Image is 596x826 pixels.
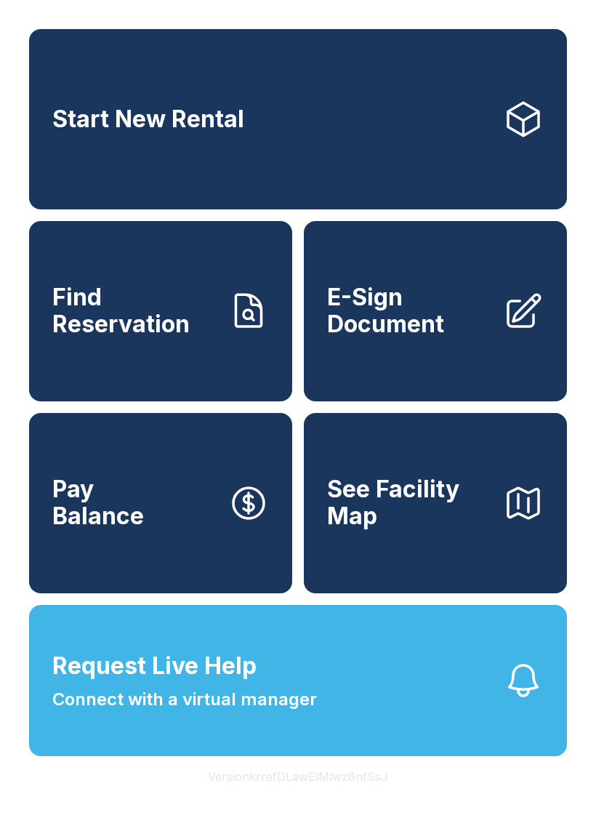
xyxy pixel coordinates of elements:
span: Pay Balance [52,476,144,529]
span: Find Reservation [52,284,217,337]
button: PayBalance [29,413,292,593]
button: Request Live HelpConnect with a virtual manager [29,605,567,756]
a: Find Reservation [29,221,292,401]
span: Start New Rental [52,106,244,133]
button: See Facility Map [304,413,567,593]
button: VersionkrrefDLawElMlwz8nfSsJ [196,756,400,797]
a: Start New Rental [29,29,567,209]
span: See Facility Map [327,476,491,529]
a: E-Sign Document [304,221,567,401]
span: Request Live Help [52,649,257,683]
span: Connect with a virtual manager [52,686,317,713]
span: E-Sign Document [327,284,491,337]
